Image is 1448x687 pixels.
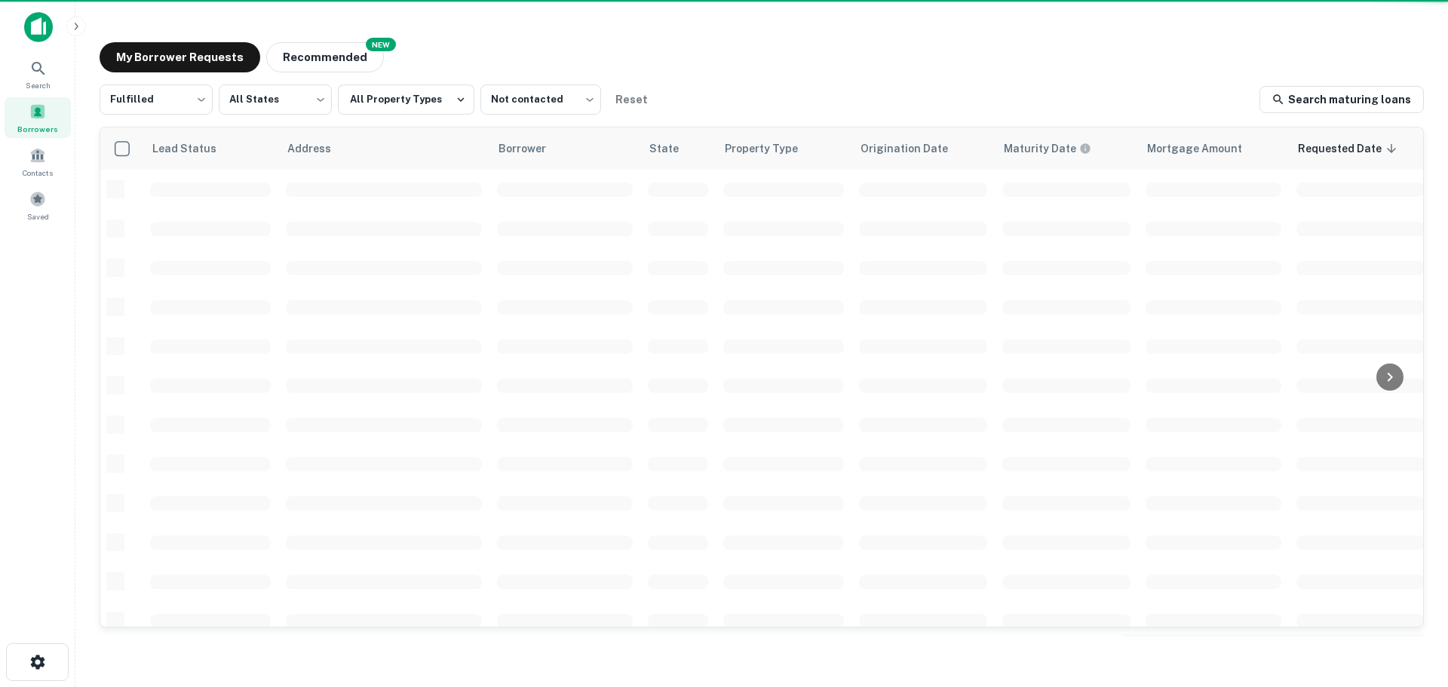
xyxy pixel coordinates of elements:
div: All States [219,80,332,119]
span: Borrower [499,140,566,158]
th: Maturity dates displayed may be estimated. Please contact the lender for the most accurate maturi... [995,127,1138,170]
span: Maturity dates displayed may be estimated. Please contact the lender for the most accurate maturi... [1004,140,1111,157]
span: Search [26,79,51,91]
button: All Property Types [338,84,474,115]
button: Recommended [266,42,384,72]
span: Lead Status [152,140,236,158]
div: Maturity dates displayed may be estimated. Please contact the lender for the most accurate maturi... [1004,140,1091,157]
span: Address [287,140,351,158]
a: Borrowers [5,97,71,138]
th: Address [278,127,489,170]
span: Origination Date [861,140,968,158]
a: Contacts [5,141,71,182]
span: Property Type [725,140,818,158]
th: State [640,127,716,170]
span: Saved [27,210,49,222]
div: Not contacted [480,80,601,119]
div: NEW [366,38,396,51]
span: Mortgage Amount [1147,140,1262,158]
img: capitalize-icon.png [24,12,53,42]
span: Requested Date [1298,140,1401,158]
div: Fulfilled [100,80,213,119]
th: Lead Status [143,127,278,170]
button: Reset [607,84,655,115]
span: Contacts [23,167,53,179]
th: Mortgage Amount [1138,127,1289,170]
span: Borrowers [17,123,58,135]
th: Borrower [489,127,640,170]
h6: Maturity Date [1004,140,1076,157]
th: Origination Date [851,127,995,170]
span: State [649,140,698,158]
button: My Borrower Requests [100,42,260,72]
a: Search [5,54,71,94]
th: Property Type [716,127,851,170]
iframe: Chat Widget [1373,518,1448,590]
a: Saved [5,185,71,225]
a: Search maturing loans [1259,86,1424,113]
th: Requested Date [1289,127,1432,170]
